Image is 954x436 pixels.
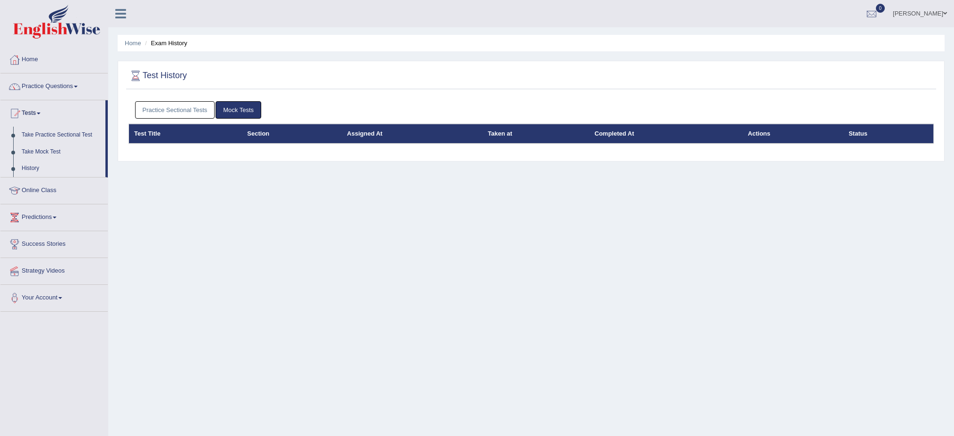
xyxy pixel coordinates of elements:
a: Practice Sectional Tests [135,101,215,119]
a: Tests [0,100,105,124]
th: Assigned At [342,124,482,144]
a: Predictions [0,204,108,228]
th: Actions [743,124,843,144]
a: History [17,160,105,177]
th: Status [843,124,933,144]
a: Take Mock Test [17,144,105,161]
a: Online Class [0,178,108,201]
a: Mock Tests [216,101,261,119]
a: Your Account [0,285,108,308]
li: Exam History [143,39,187,48]
a: Home [125,40,141,47]
a: Strategy Videos [0,258,108,282]
h2: Test History [128,69,187,83]
span: 0 [876,4,885,13]
th: Completed At [589,124,743,144]
a: Home [0,47,108,70]
th: Taken at [483,124,590,144]
a: Practice Questions [0,73,108,97]
th: Test Title [129,124,242,144]
a: Take Practice Sectional Test [17,127,105,144]
a: Success Stories [0,231,108,255]
th: Section [242,124,342,144]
